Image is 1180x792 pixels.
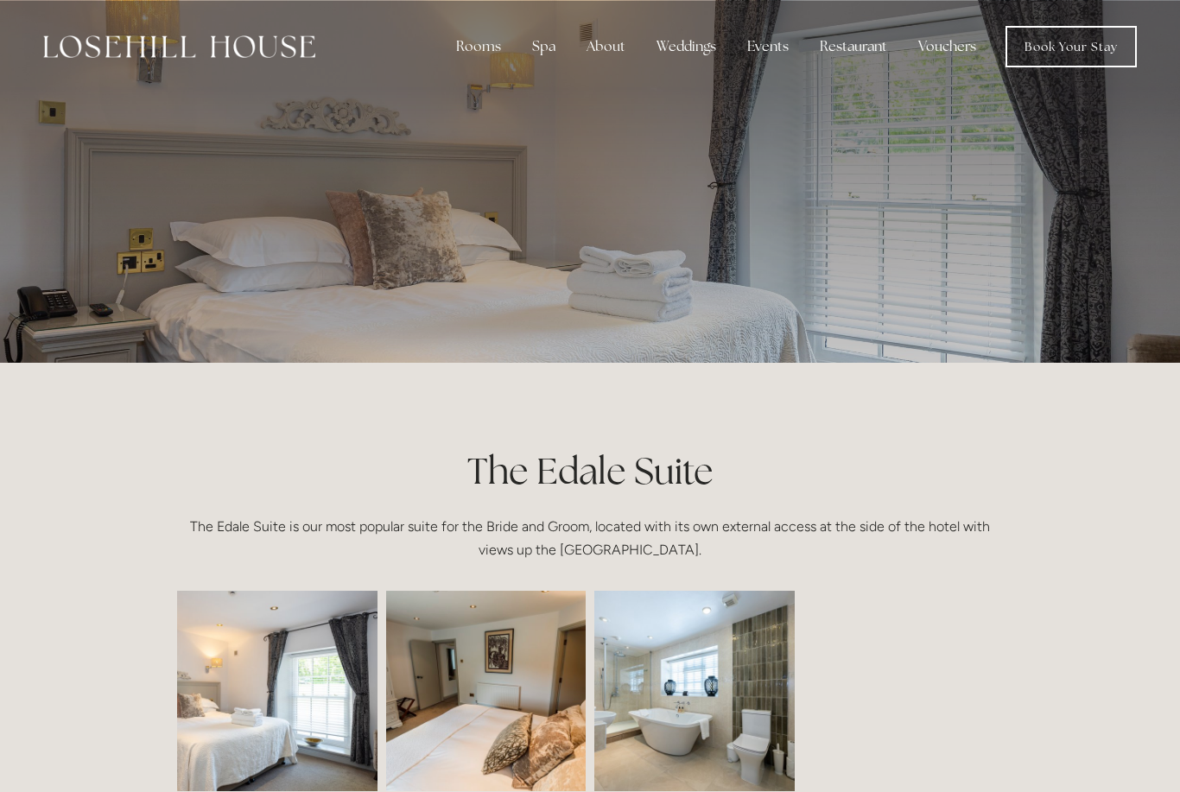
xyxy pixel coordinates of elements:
div: Events [733,29,803,64]
a: Vouchers [904,29,990,64]
div: Spa [518,29,569,64]
img: Losehill House [43,35,315,58]
div: Restaurant [806,29,901,64]
h1: The Edale Suite [177,446,1003,497]
img: 20210514-14470342-LHH-hotel-photos-HDR.jpg [336,591,637,791]
img: losehill-35.jpg [544,591,845,791]
div: Rooms [442,29,515,64]
img: losehill-22.jpg [86,591,387,791]
a: Book Your Stay [1006,26,1137,67]
div: Weddings [643,29,730,64]
p: The Edale Suite is our most popular suite for the Bride and Groom, located with its own external ... [177,515,1003,561]
div: About [573,29,639,64]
